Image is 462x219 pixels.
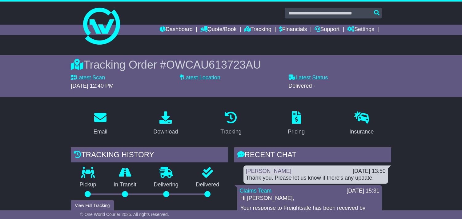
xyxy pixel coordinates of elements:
[288,74,328,81] label: Latest Status
[166,58,261,71] span: OWCAU613723AU
[345,109,378,138] a: Insurance
[349,128,374,136] div: Insurance
[244,25,271,35] a: Tracking
[71,74,105,81] label: Latest Scan
[216,109,245,138] a: Tracking
[240,195,379,202] p: Hi [PERSON_NAME],
[200,25,237,35] a: Quote/Book
[94,128,107,136] div: Email
[284,109,309,138] a: Pricing
[71,147,228,164] div: Tracking history
[71,181,105,188] p: Pickup
[71,200,114,211] button: View Full Tracking
[315,25,339,35] a: Support
[347,25,374,35] a: Settings
[153,128,178,136] div: Download
[90,109,111,138] a: Email
[279,25,307,35] a: Financials
[347,188,380,194] div: [DATE] 15:31
[105,181,145,188] p: In Transit
[240,188,272,194] a: Claims Team
[240,205,379,218] p: Your response to Freightsafe has been received by them but I will forward it and cc you just in c...
[145,181,187,188] p: Delivering
[187,181,228,188] p: Delivered
[80,212,169,217] span: © One World Courier 2025. All rights reserved.
[71,83,114,89] span: [DATE] 12:40 PM
[246,175,386,181] div: Thank you. Please let us know if there's any update.
[288,83,315,89] span: Delivered -
[160,25,193,35] a: Dashboard
[71,58,391,71] div: Tracking Order #
[246,168,291,174] a: [PERSON_NAME]
[180,74,220,81] label: Latest Location
[220,128,241,136] div: Tracking
[288,128,305,136] div: Pricing
[353,168,386,175] div: [DATE] 13:50
[149,109,182,138] a: Download
[234,147,391,164] div: RECENT CHAT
